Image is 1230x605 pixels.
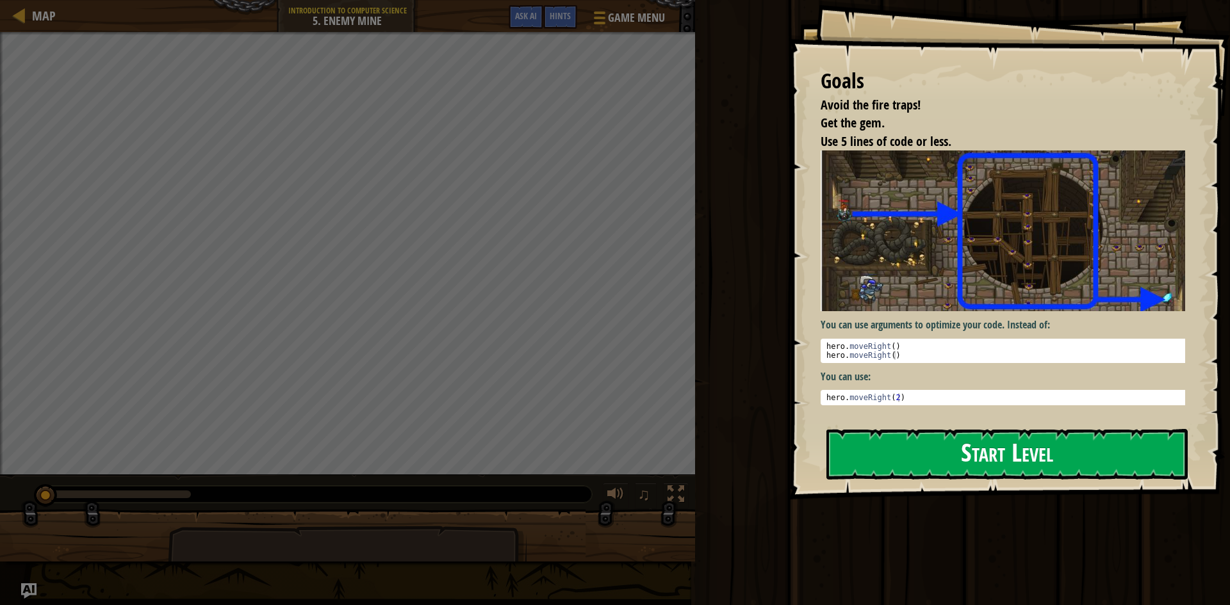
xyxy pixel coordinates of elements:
button: Toggle fullscreen [663,483,689,509]
p: You can use: [821,369,1195,384]
span: Game Menu [608,10,665,26]
li: Avoid the fire traps! [805,96,1182,115]
span: Use 5 lines of code or less. [821,133,951,150]
div: Goals [821,67,1185,96]
span: ♫ [637,485,650,504]
img: Enemy mine [821,150,1195,311]
a: Map [26,7,56,24]
span: Get the gem. [821,114,885,131]
span: Map [32,7,56,24]
span: Avoid the fire traps! [821,96,921,113]
span: Ask AI [515,10,537,22]
button: Adjust volume [603,483,628,509]
li: Use 5 lines of code or less. [805,133,1182,151]
button: ♫ [635,483,657,509]
button: Ask AI [509,5,543,29]
button: Start Level [826,429,1188,480]
p: You can use arguments to optimize your code. Instead of: [821,318,1195,332]
span: Hints [550,10,571,22]
button: Game Menu [584,5,673,35]
li: Get the gem. [805,114,1182,133]
button: Ask AI [21,583,37,599]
